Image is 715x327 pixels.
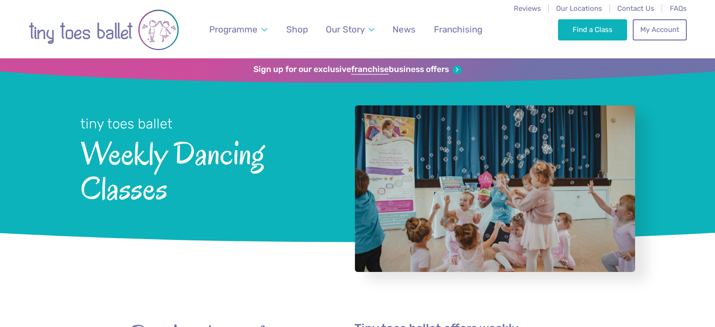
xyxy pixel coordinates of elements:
span: Our Story [326,24,365,35]
span: Shop [286,24,308,35]
a: FAQs [670,4,687,13]
small: tiny toes ballet [80,116,173,132]
strong: franchise [351,64,389,75]
a: Shop [282,18,312,40]
img: tiny toes ballet [29,6,179,54]
a: News [388,18,420,40]
span: Franchising [434,24,482,35]
span: News [393,24,416,35]
a: Our Locations [556,4,602,13]
a: Programme [204,18,272,40]
a: Find a Class [558,19,627,40]
a: Sign up for our exclusivefranchisebusiness offers [253,64,462,75]
span: Programme [209,24,258,35]
a: My Account [633,19,686,40]
a: Contact Us [617,4,654,13]
a: Reviews [514,4,541,13]
span: Weekly Dancing Classes [80,133,330,206]
a: Franchising [429,18,487,40]
a: Our Story [321,18,379,40]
